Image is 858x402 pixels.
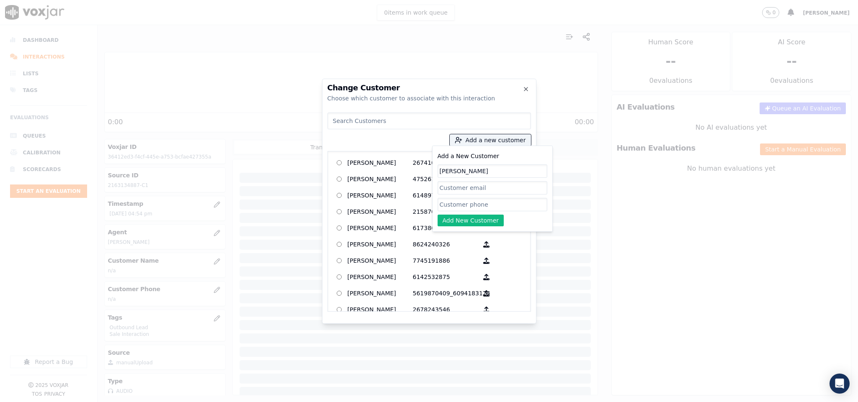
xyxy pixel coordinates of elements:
button: Add a new customer [450,134,531,146]
p: [PERSON_NAME] [348,205,413,218]
input: Customer email [438,181,547,195]
input: [PERSON_NAME] 8624240326 [337,242,342,247]
input: [PERSON_NAME] 2674106790 [337,160,342,166]
button: [PERSON_NAME] 6142532875 [478,271,495,284]
p: 5619870409_6094183124 [413,287,478,300]
div: Open Intercom Messenger [830,374,850,394]
p: [PERSON_NAME] [348,173,413,186]
p: [PERSON_NAME] [348,287,413,300]
button: [PERSON_NAME] 2678243546 [478,303,495,316]
p: 6173808758 [413,222,478,235]
p: 2674106790 [413,156,478,169]
input: Customer phone [438,198,547,211]
button: Add New Customer [438,215,504,226]
input: [PERSON_NAME] 6173808758 [337,225,342,231]
label: Add a New Customer [438,153,500,159]
p: [PERSON_NAME] [348,189,413,202]
input: [PERSON_NAME] 4752610421 [337,177,342,182]
p: [PERSON_NAME] [348,303,413,316]
p: [PERSON_NAME] [348,254,413,267]
p: 6148972013 [413,189,478,202]
input: Search Customers [327,113,531,129]
input: [PERSON_NAME] 6148972013 [337,193,342,198]
p: 2678243546 [413,303,478,316]
input: [PERSON_NAME] 2158707614 [337,209,342,215]
input: [PERSON_NAME] 7745191886 [337,258,342,264]
p: [PERSON_NAME] [348,156,413,169]
input: Customer name [438,164,547,178]
div: Choose which customer to associate with this interaction [327,94,531,102]
input: [PERSON_NAME] 2678243546 [337,307,342,312]
p: 6142532875 [413,271,478,284]
input: [PERSON_NAME] 6142532875 [337,274,342,280]
p: [PERSON_NAME] [348,271,413,284]
input: [PERSON_NAME] 5619870409_6094183124 [337,291,342,296]
p: [PERSON_NAME] [348,222,413,235]
p: 8624240326 [413,238,478,251]
button: [PERSON_NAME] 8624240326 [478,238,495,251]
p: 4752610421 [413,173,478,186]
p: [PERSON_NAME] [348,238,413,251]
h2: Change Customer [327,84,531,92]
p: 2158707614 [413,205,478,218]
p: 7745191886 [413,254,478,267]
button: [PERSON_NAME] 5619870409_6094183124 [478,287,495,300]
button: [PERSON_NAME] 7745191886 [478,254,495,267]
